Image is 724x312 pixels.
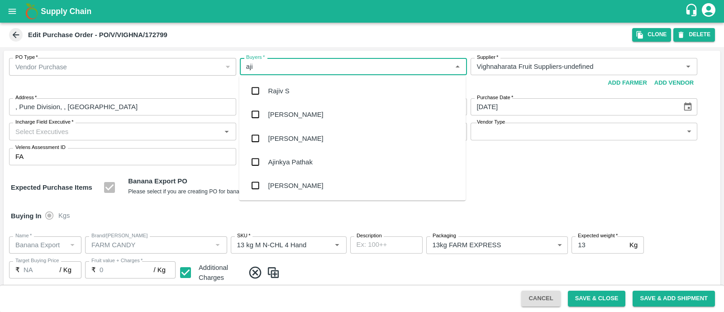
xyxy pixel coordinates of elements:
[433,232,456,240] label: Packaging
[267,265,280,280] img: CloneIcon
[23,2,41,20] img: logo
[246,54,265,61] label: Buyers
[452,61,463,72] button: Close
[633,291,715,307] button: Save & Add Shipment
[233,239,317,251] input: SKU
[632,28,671,41] button: Clone
[268,110,324,120] div: [PERSON_NAME]
[629,240,638,250] p: Kg
[685,3,700,19] div: customer-support
[471,98,676,115] input: Select Date
[199,263,243,283] div: Additional Charges
[45,206,77,225] div: buying_in
[357,232,382,240] label: Description
[15,257,59,264] label: Target Buying Price
[100,261,154,278] input: 0.0
[578,232,618,240] label: Expected weight
[9,98,236,115] input: Address
[88,239,210,251] input: Create Brand/Marka
[91,232,148,240] label: Brand/[PERSON_NAME]
[15,119,73,126] label: Incharge Field Executive
[128,188,262,195] small: Please select if you are creating PO for banana export
[331,239,343,251] button: Open
[2,1,23,22] button: open drawer
[179,261,243,284] div: Additional Charges
[128,178,187,185] b: Banana Export PO
[268,133,324,143] div: [PERSON_NAME]
[568,291,626,307] button: Save & Close
[15,54,38,61] label: PO Type
[41,7,91,16] b: Supply Chain
[11,184,92,191] strong: Expected Purchase Items
[154,265,166,275] p: / Kg
[572,236,626,254] input: 0.0
[15,62,67,72] p: Vendor Purchase
[15,94,37,101] label: Address
[41,5,685,18] a: Supply Chain
[268,157,313,167] div: Ajinkya Pathak
[673,28,715,41] button: DELETE
[58,211,70,221] span: Kgs
[651,75,697,91] button: Add Vendor
[433,240,501,250] p: 13kg FARM EXPRESS
[15,265,20,275] p: ₹
[28,31,167,38] b: Edit Purchase Order - PO/V/VIGHNA/172799
[12,239,64,251] input: Name
[268,86,290,96] div: Rajiv S
[473,61,668,72] input: Select Supplier
[243,61,449,72] input: Select Buyers
[60,265,71,275] p: / Kg
[477,94,513,101] label: Purchase Date
[604,75,651,91] button: Add Farmer
[477,54,498,61] label: Supplier
[521,291,560,307] button: Cancel
[91,265,96,275] p: ₹
[7,206,45,226] h6: Buying In
[477,119,505,126] label: Vendor Type
[15,144,66,151] label: Velens Assessment ID
[268,181,324,191] div: [PERSON_NAME]
[24,261,60,278] input: 0.0
[15,152,24,162] p: FA
[221,125,233,137] button: Open
[15,232,32,240] label: Name
[12,125,219,137] input: Select Executives
[91,257,143,264] label: Fruit value + Charges
[682,61,694,72] button: Open
[679,98,696,115] button: Choose date, selected date is Aug 30, 2025
[700,2,717,21] div: account of current user
[237,232,250,240] label: SKU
